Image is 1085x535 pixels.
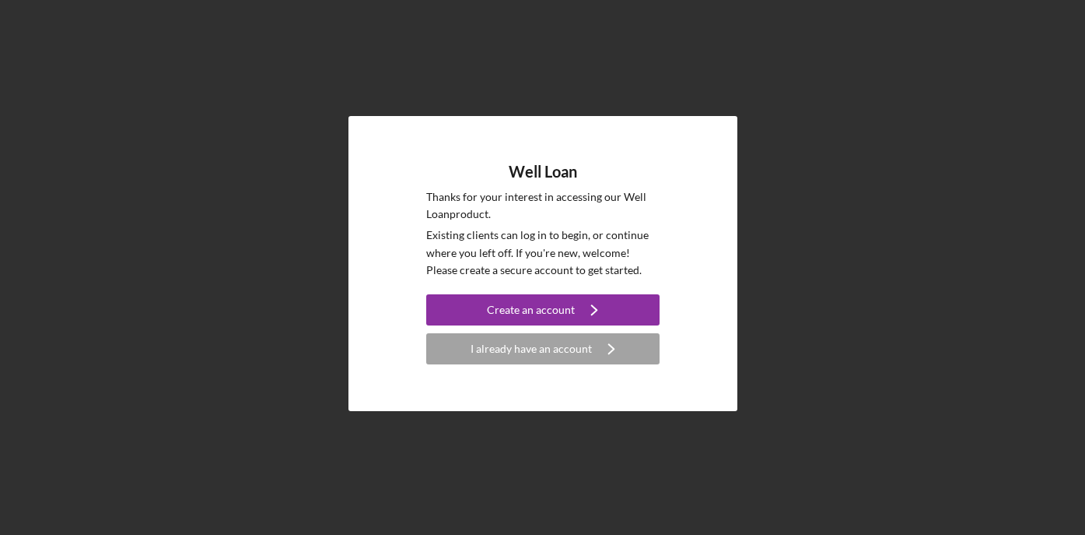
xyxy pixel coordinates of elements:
p: Existing clients can log in to begin, or continue where you left off. If you're new, welcome! Ple... [426,227,660,279]
div: I already have an account [471,333,592,364]
button: Create an account [426,294,660,326]
p: Thanks for your interest in accessing our Well Loan product. [426,188,660,224]
a: Create an account [426,294,660,329]
button: I already have an account [426,333,660,364]
div: Create an account [487,294,575,326]
h4: Well Loan [509,163,577,181]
